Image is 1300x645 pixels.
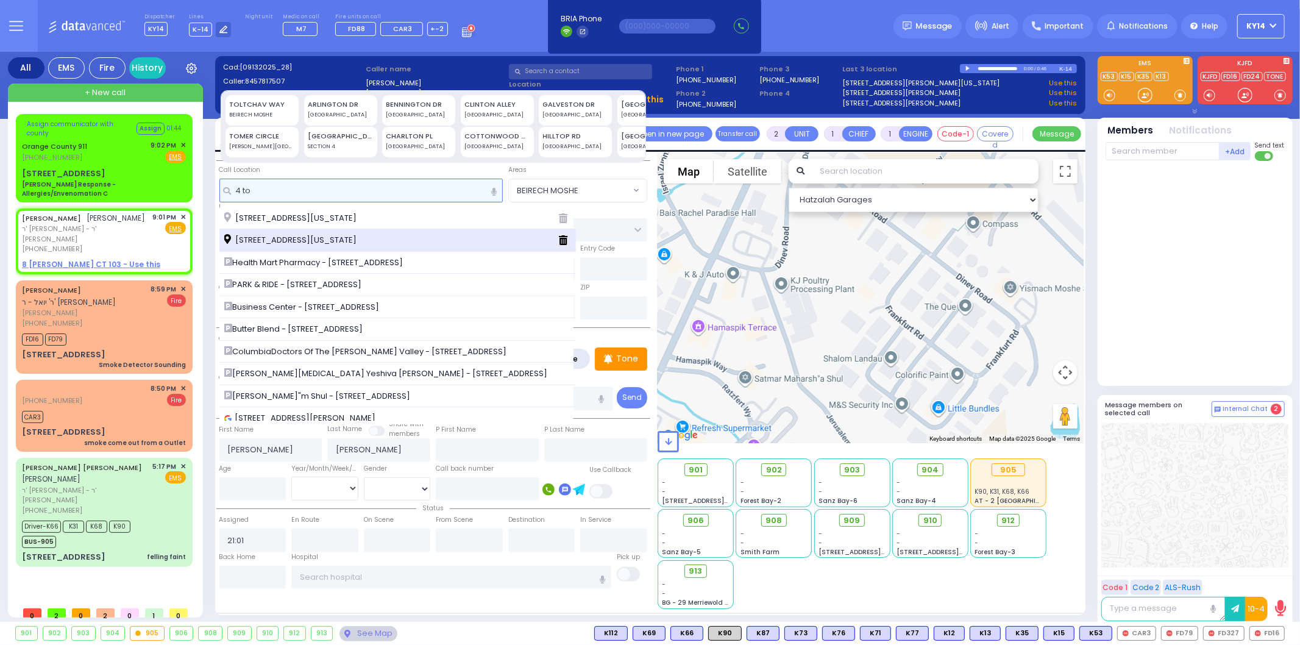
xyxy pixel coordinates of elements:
[784,626,817,641] div: K73
[291,566,611,589] input: Search hospital
[1221,72,1240,81] a: FD16
[137,123,165,135] button: Assign
[594,626,628,641] div: BLS
[223,76,362,87] label: Caller:
[934,626,965,641] div: BLS
[741,496,781,505] span: Forest Bay-2
[1198,60,1293,69] label: KJFD
[1212,401,1285,417] button: Internal Chat 2
[386,143,452,151] div: [GEOGRAPHIC_DATA]
[151,141,177,150] span: 9:02 PM
[1098,60,1193,69] label: EMS
[22,285,81,295] a: [PERSON_NAME]
[1037,62,1048,76] div: 0:46
[903,21,912,30] img: message.svg
[1108,124,1154,138] button: Members
[130,627,164,640] div: 905
[87,213,146,223] span: [PERSON_NAME]
[759,75,820,84] label: [PHONE_NUMBER]
[180,212,186,223] span: ✕
[1170,124,1232,138] button: Notifications
[22,152,82,162] span: [PHONE_NUMBER]
[628,126,712,141] a: Open in new page
[22,426,105,438] div: [STREET_ADDRESS]
[464,143,530,151] div: [GEOGRAPHIC_DATA]
[219,552,256,562] label: Back Home
[1119,72,1134,81] a: K15
[1154,72,1169,81] a: K13
[1123,630,1129,636] img: red-radio-icon.svg
[580,244,615,254] label: Entry Code
[1220,142,1251,160] button: +Add
[676,88,755,99] span: Phone 2
[1131,580,1161,595] button: Code 2
[386,99,452,110] div: BENNINGTON DR
[22,180,186,198] div: [PERSON_NAME] Response - Allergies/Envenomation C
[843,88,961,98] a: [STREET_ADDRESS][PERSON_NAME]
[145,608,163,618] span: 1
[240,62,292,72] span: [09132025_28]
[189,23,212,37] span: K-14
[224,234,361,246] span: [STREET_ADDRESS][US_STATE]
[1245,597,1268,621] button: 10-4
[842,126,876,141] button: CHIEF
[464,111,530,119] div: [GEOGRAPHIC_DATA]
[219,515,249,525] label: Assigned
[84,438,186,447] div: smoke come out from a Outlet
[199,627,222,640] div: 908
[219,425,254,435] label: First Name
[22,297,116,307] span: ר' יואל - ר' [PERSON_NAME]
[662,538,666,547] span: -
[257,627,279,640] div: 910
[747,626,780,641] div: K87
[386,111,452,119] div: [GEOGRAPHIC_DATA]
[22,244,82,254] span: [PHONE_NUMBER]
[219,165,261,175] label: Call Location
[167,394,186,406] span: Fire
[431,24,444,34] span: +-2
[1167,630,1173,636] img: red-radio-icon.svg
[1215,407,1221,413] img: comment-alt.png
[99,360,186,369] div: Smoke Detector Sounding
[975,496,1065,505] span: AT - 2 [GEOGRAPHIC_DATA]
[741,487,744,496] span: -
[1053,360,1078,385] button: Map camera controls
[1053,159,1078,184] button: Toggle fullscreen view
[741,538,744,547] span: -
[219,179,503,202] input: Search location here
[1209,630,1215,636] img: red-radio-icon.svg
[616,352,638,365] p: Tone
[1106,401,1212,417] h5: Message members on selected call
[662,580,666,589] span: -
[48,18,129,34] img: Logo
[169,224,182,233] u: EMS
[543,143,608,151] div: [GEOGRAPHIC_DATA]
[165,471,186,483] span: EMS
[897,529,900,538] span: -
[1264,72,1286,81] a: TONE
[144,13,175,21] label: Dispatcher
[230,99,295,110] div: TOLTCHAV WAY
[311,627,333,640] div: 913
[819,496,858,505] span: Sanz Bay-6
[676,64,755,74] span: Phone 1
[291,515,319,525] label: En Route
[633,626,666,641] div: K69
[308,131,373,141] div: [GEOGRAPHIC_DATA]
[436,425,476,435] label: P First Name
[896,626,929,641] div: BLS
[916,20,953,32] span: Message
[109,521,130,533] span: K90
[327,424,362,434] label: Last Name
[416,504,450,513] span: Status
[1135,72,1153,81] a: K35
[22,521,61,533] span: Driver-K66
[860,626,891,641] div: BLS
[147,552,186,561] div: felling faint
[621,143,686,151] div: [GEOGRAPHIC_DATA]
[296,24,307,34] span: M7
[1163,580,1202,595] button: ALS-Rush
[364,464,387,474] label: Gender
[224,301,384,313] span: Business Center - [STREET_ADDRESS]
[224,257,408,269] span: Health Mart Pharmacy - [STREET_ADDRESS]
